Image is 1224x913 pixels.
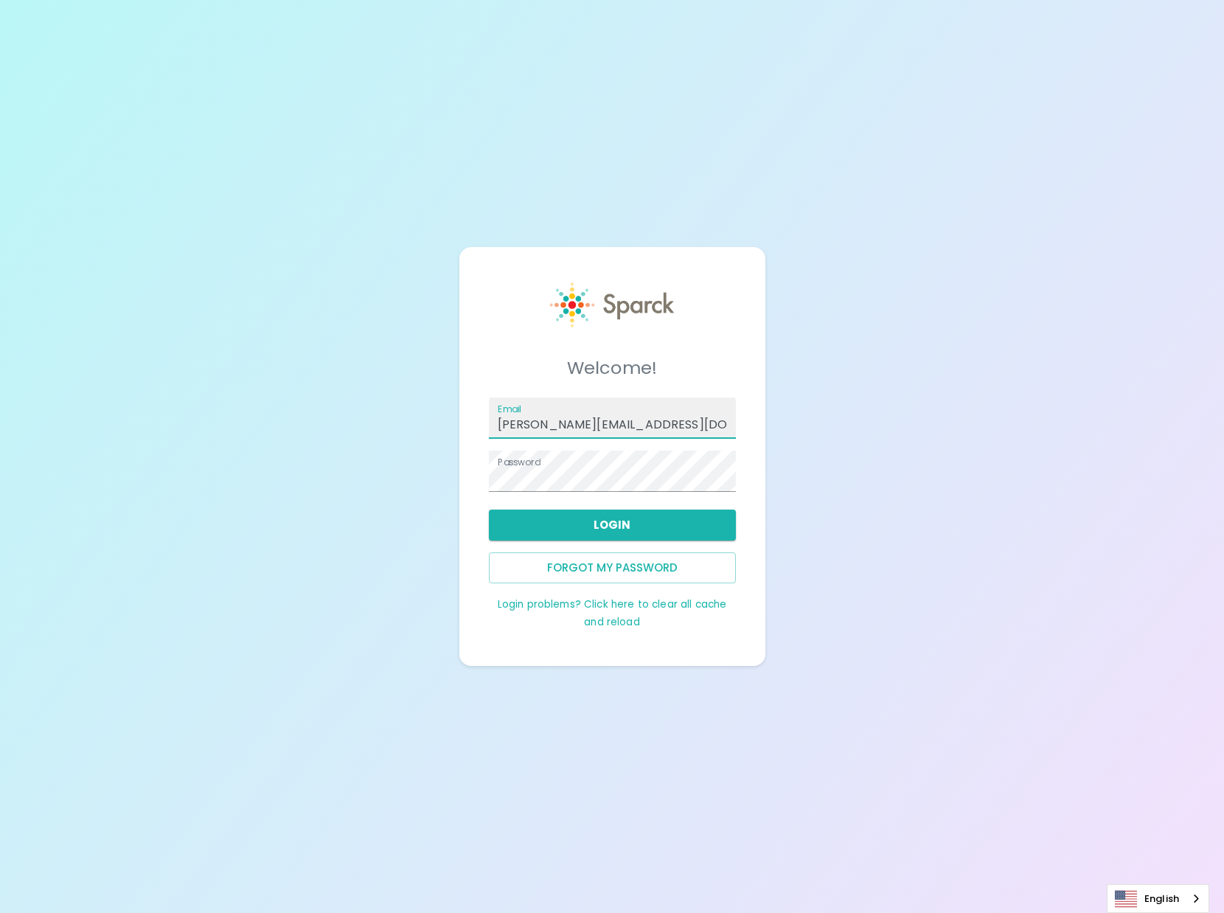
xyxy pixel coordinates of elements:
[1107,884,1209,913] div: Language
[498,403,521,415] label: Email
[1107,885,1209,912] a: English
[498,456,540,468] label: Password
[489,356,736,380] h5: Welcome!
[550,282,674,327] img: Sparck logo
[498,597,727,629] a: Login problems? Click here to clear all cache and reload
[489,510,736,541] button: Login
[1107,884,1209,913] aside: Language selected: English
[489,552,736,583] button: Forgot my password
